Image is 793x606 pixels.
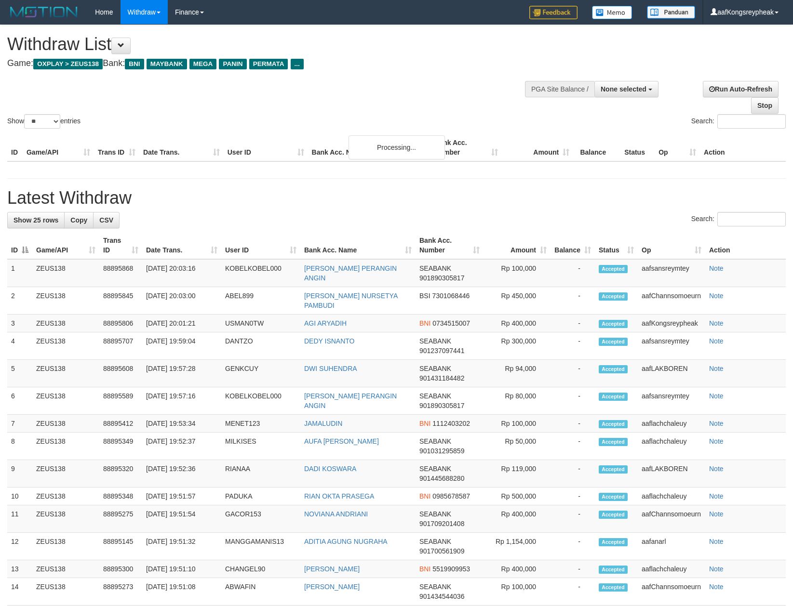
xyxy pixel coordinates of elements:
th: ID [7,134,23,161]
img: MOTION_logo.png [7,5,81,19]
span: OXPLAY > ZEUS138 [33,59,103,69]
a: Note [709,365,724,372]
span: Copy 901890305817 to clipboard [419,402,464,409]
a: CSV [93,212,120,228]
td: [DATE] 19:57:28 [142,360,221,387]
span: Accepted [599,338,628,346]
td: - [551,487,595,505]
td: Rp 119,000 [484,460,551,487]
span: SEABANK [419,465,451,473]
td: KOBELKOBEL000 [221,387,300,415]
span: Copy 901031295859 to clipboard [419,447,464,455]
a: Note [709,583,724,591]
a: DADI KOSWARA [304,465,356,473]
td: Rp 50,000 [484,433,551,460]
td: [DATE] 19:57:16 [142,387,221,415]
span: SEABANK [419,392,451,400]
label: Search: [691,114,786,129]
a: Note [709,319,724,327]
td: aafLAKBOREN [638,360,705,387]
a: Copy [64,212,94,228]
td: Rp 100,000 [484,578,551,606]
span: Accepted [599,265,628,273]
td: 12 [7,533,32,560]
span: BNI [419,492,430,500]
span: BNI [419,420,430,427]
span: Accepted [599,465,628,474]
th: Date Trans.: activate to sort column ascending [142,232,221,259]
a: Note [709,565,724,573]
h4: Game: Bank: [7,59,519,68]
span: Copy 7301068446 to clipboard [432,292,470,300]
input: Search: [717,114,786,129]
th: Date Trans. [139,134,224,161]
td: - [551,578,595,606]
a: [PERSON_NAME] PERANGIN ANGIN [304,264,397,282]
td: [DATE] 20:03:16 [142,259,221,287]
span: BNI [125,59,144,69]
td: ZEUS138 [32,560,99,578]
td: GENKCUY [221,360,300,387]
th: Balance [573,134,620,161]
td: - [551,560,595,578]
span: ... [291,59,304,69]
td: 88895348 [99,487,142,505]
td: - [551,533,595,560]
a: Run Auto-Refresh [703,81,779,97]
td: MENET123 [221,415,300,433]
label: Search: [691,212,786,226]
span: SEABANK [419,264,451,272]
td: ABWAFIN [221,578,300,606]
td: Rp 500,000 [484,487,551,505]
td: [DATE] 19:51:54 [142,505,221,533]
span: Accepted [599,420,628,428]
span: SEABANK [419,510,451,518]
a: NOVIANA ANDRIANI [304,510,368,518]
th: Bank Acc. Number [430,134,502,161]
td: aaflachchaleuy [638,433,705,460]
td: - [551,505,595,533]
a: Note [709,292,724,300]
span: Copy 901434544036 to clipboard [419,593,464,600]
span: Copy 901890305817 to clipboard [419,274,464,282]
td: Rp 94,000 [484,360,551,387]
h1: Withdraw List [7,35,519,54]
td: [DATE] 19:51:32 [142,533,221,560]
td: ZEUS138 [32,533,99,560]
span: Copy 901700561909 to clipboard [419,547,464,555]
td: KOBELKOBEL000 [221,259,300,287]
td: 13 [7,560,32,578]
td: ZEUS138 [32,415,99,433]
th: Status [620,134,655,161]
td: - [551,360,595,387]
th: Bank Acc. Number: activate to sort column ascending [416,232,484,259]
span: Accepted [599,493,628,501]
a: Note [709,420,724,427]
span: Copy 901709201408 to clipboard [419,520,464,527]
span: CSV [99,216,113,224]
a: [PERSON_NAME] NURSETYA PAMBUDI [304,292,397,309]
span: BSI [419,292,430,300]
span: SEABANK [419,365,451,372]
span: Copy [70,216,87,224]
div: Processing... [349,135,445,159]
td: Rp 400,000 [484,505,551,533]
span: Accepted [599,292,628,301]
th: Status: activate to sort column ascending [595,232,638,259]
td: ZEUS138 [32,332,99,360]
span: Accepted [599,538,628,546]
td: aafKongsreypheak [638,315,705,332]
td: ABEL899 [221,287,300,315]
td: aafsansreymtey [638,387,705,415]
span: BNI [419,319,430,327]
a: Note [709,392,724,400]
a: Note [709,492,724,500]
input: Search: [717,212,786,226]
span: Copy 0985678587 to clipboard [432,492,470,500]
td: [DATE] 20:03:00 [142,287,221,315]
span: PANIN [219,59,246,69]
td: 6 [7,387,32,415]
span: SEABANK [419,583,451,591]
a: DEDY ISNANTO [304,337,355,345]
th: Trans ID: activate to sort column ascending [99,232,142,259]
